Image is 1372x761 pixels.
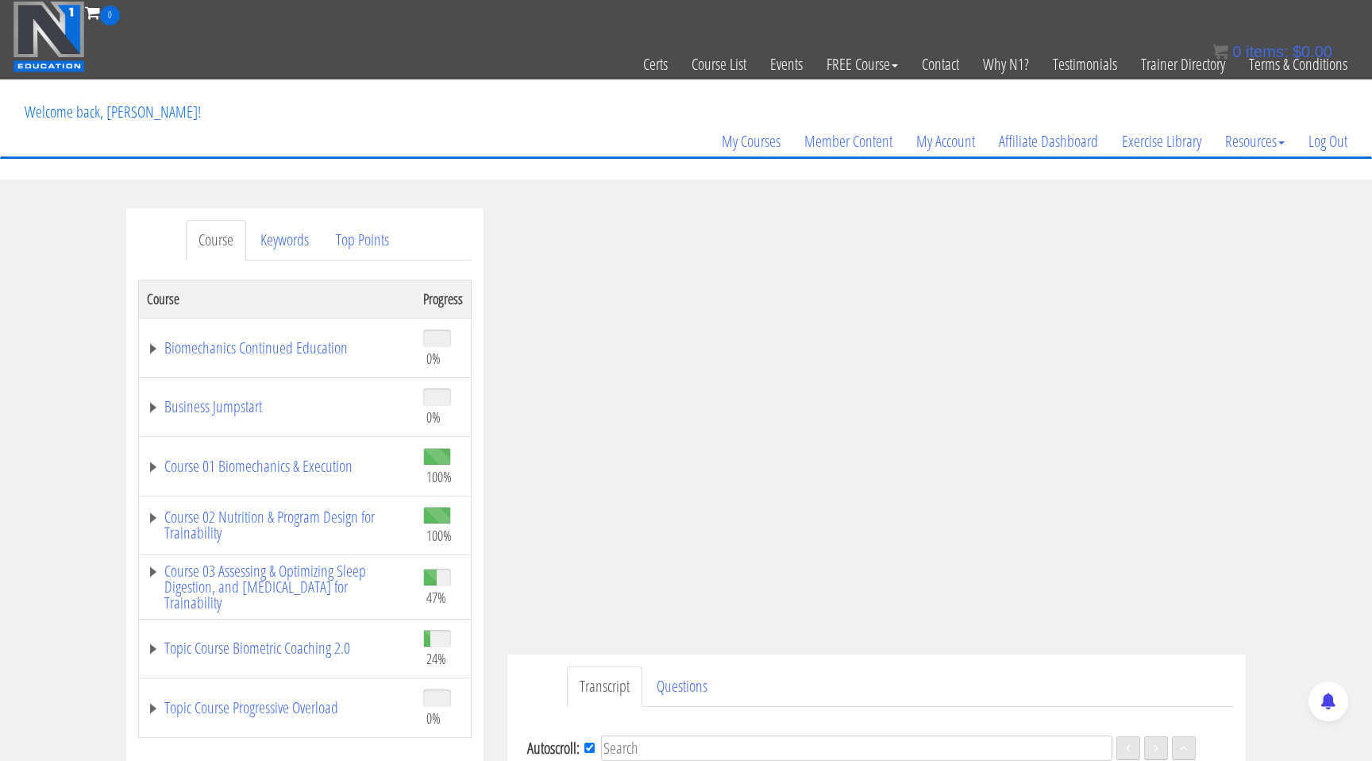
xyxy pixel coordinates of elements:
[792,103,904,180] a: Member Content
[139,280,416,318] th: Course
[147,340,407,356] a: Biomechanics Continued Education
[426,350,441,367] span: 0%
[147,700,407,716] a: Topic Course Progressive Overload
[426,468,452,485] span: 100%
[910,25,971,103] a: Contact
[1041,25,1129,103] a: Testimonials
[426,408,441,426] span: 0%
[1246,43,1288,60] span: items:
[13,1,85,72] img: n1-education
[426,709,441,727] span: 0%
[13,80,213,144] p: Welcome back, [PERSON_NAME]!
[644,666,720,707] a: Questions
[631,25,680,103] a: Certs
[567,666,642,707] a: Transcript
[1213,103,1297,180] a: Resources
[1237,25,1359,103] a: Terms & Conditions
[415,280,472,318] th: Progress
[147,563,407,611] a: Course 03 Assessing & Optimizing Sleep Digestion, and [MEDICAL_DATA] for Trainability
[147,640,407,656] a: Topic Course Biometric Coaching 2.0
[426,527,452,544] span: 100%
[710,103,792,180] a: My Courses
[186,220,246,261] a: Course
[147,458,407,474] a: Course 01 Biomechanics & Execution
[85,2,120,23] a: 0
[426,650,446,667] span: 24%
[1110,103,1213,180] a: Exercise Library
[248,220,322,261] a: Keywords
[1297,103,1359,180] a: Log Out
[680,25,758,103] a: Course List
[100,6,120,25] span: 0
[147,399,407,415] a: Business Jumpstart
[601,736,1112,761] input: Search
[1129,25,1237,103] a: Trainer Directory
[815,25,910,103] a: FREE Course
[147,509,407,541] a: Course 02 Nutrition & Program Design for Trainability
[987,103,1110,180] a: Affiliate Dashboard
[1212,43,1332,60] a: 0 items: $0.00
[1293,43,1301,60] span: $
[1293,43,1332,60] bdi: 0.00
[323,220,402,261] a: Top Points
[1212,44,1228,60] img: icon11.png
[426,589,446,606] span: 47%
[758,25,815,103] a: Events
[904,103,987,180] a: My Account
[971,25,1041,103] a: Why N1?
[1232,43,1241,60] span: 0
